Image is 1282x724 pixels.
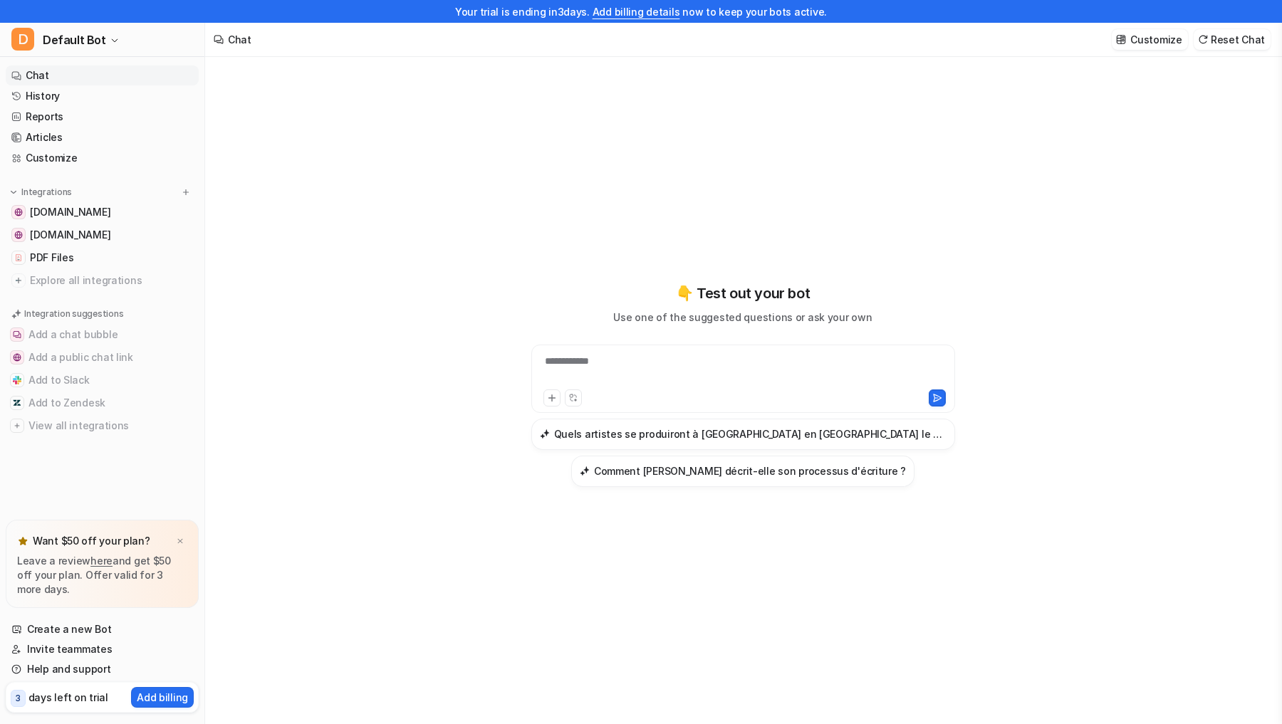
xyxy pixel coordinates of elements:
button: Comment Marguerite Thiam décrit-elle son processus d'écriture ?Comment [PERSON_NAME] décrit-elle ... [571,456,914,487]
img: explore all integrations [11,273,26,288]
button: View all integrationsView all integrations [6,414,199,437]
img: View all integrations [13,421,21,430]
a: Invite teammates [6,639,199,659]
span: Default Bot [43,30,106,50]
img: Add to Zendesk [13,399,21,407]
span: PDF Files [30,251,73,265]
img: x [176,537,184,546]
button: Reset Chat [1194,29,1271,50]
p: Integrations [21,187,72,198]
p: days left on trial [28,690,108,705]
p: 👇 Test out your bot [676,283,810,304]
a: here [90,555,113,567]
button: Add to ZendeskAdd to Zendesk [6,392,199,414]
a: Help and support [6,659,199,679]
a: Customize [6,148,199,168]
a: Create a new Bot [6,619,199,639]
img: PDF Files [14,253,23,262]
span: D [11,28,34,51]
button: Quels artistes se produiront à Rock en Seine le dimanche 27 août ?Quels artistes se produiront à ... [531,419,955,450]
button: Add a public chat linkAdd a public chat link [6,346,199,369]
img: www.rockenseine.com [14,208,23,216]
p: 3 [16,692,21,705]
a: Chat [6,65,199,85]
p: Customize [1130,32,1182,47]
img: Add a chat bubble [13,330,21,339]
a: www.instagram.com[DOMAIN_NAME] [6,225,199,245]
h3: Quels artistes se produiront à [GEOGRAPHIC_DATA] en [GEOGRAPHIC_DATA] le dimanche 27 août ? [554,426,947,441]
img: menu_add.svg [181,187,191,197]
a: Add billing details [593,6,680,18]
span: [DOMAIN_NAME] [30,205,110,219]
a: PDF FilesPDF Files [6,248,199,268]
img: Add to Slack [13,376,21,384]
img: reset [1198,34,1208,45]
p: Integration suggestions [24,308,123,320]
a: History [6,86,199,106]
p: Add billing [137,690,188,705]
button: Customize [1112,29,1187,50]
p: Use one of the suggested questions or ask your own [613,310,872,325]
p: Leave a review and get $50 off your plan. Offer valid for 3 more days. [17,554,187,597]
a: Reports [6,107,199,127]
span: [DOMAIN_NAME] [30,228,110,242]
img: expand menu [9,187,19,197]
button: Add billing [131,687,194,708]
p: Want $50 off your plan? [33,534,150,548]
div: Chat [228,32,251,47]
button: Integrations [6,185,76,199]
img: www.instagram.com [14,231,23,239]
h3: Comment [PERSON_NAME] décrit-elle son processus d'écriture ? [594,463,906,478]
a: Articles [6,127,199,147]
a: www.rockenseine.com[DOMAIN_NAME] [6,202,199,222]
a: Explore all integrations [6,271,199,290]
img: star [17,535,28,547]
button: Add a chat bubbleAdd a chat bubble [6,323,199,346]
button: Add to SlackAdd to Slack [6,369,199,392]
img: Quels artistes se produiront à Rock en Seine le dimanche 27 août ? [540,429,550,439]
img: Add a public chat link [13,353,21,362]
img: Comment Marguerite Thiam décrit-elle son processus d'écriture ? [580,466,590,476]
span: Explore all integrations [30,269,193,292]
img: customize [1116,34,1126,45]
